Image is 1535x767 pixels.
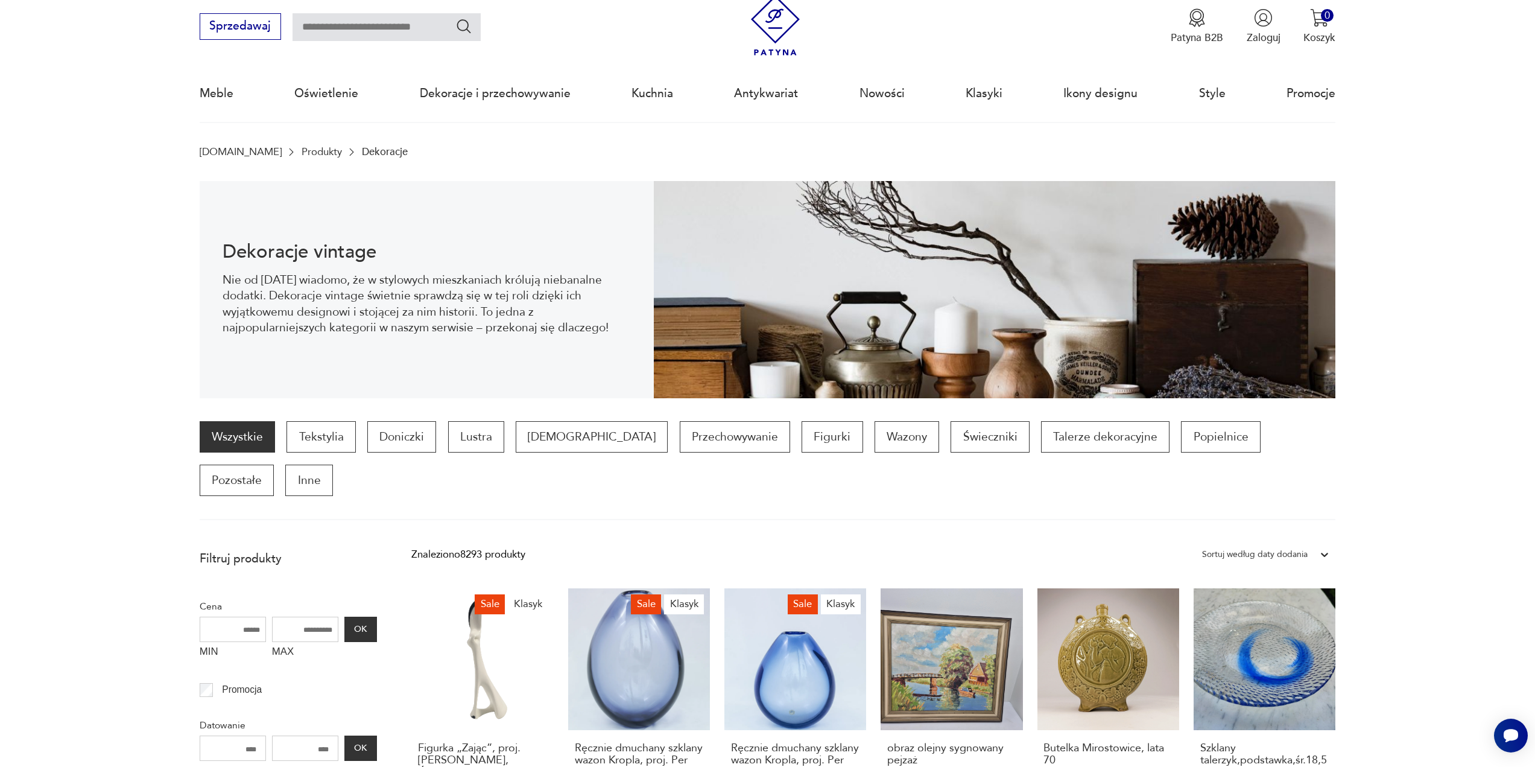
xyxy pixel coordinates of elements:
button: OK [344,736,377,761]
p: Datowanie [200,718,377,733]
p: Koszyk [1303,31,1335,45]
a: Figurki [802,421,862,453]
a: Oświetlenie [294,66,358,121]
a: Lustra [448,421,504,453]
a: Tekstylia [286,421,355,453]
p: Dekoracje [362,146,408,158]
a: Promocje [1287,66,1335,121]
a: Produkty [302,146,342,158]
p: Cena [200,599,377,614]
label: MAX [272,642,338,665]
a: Ikony designu [1063,66,1138,121]
a: Popielnice [1181,421,1260,453]
a: Antykwariat [734,66,798,121]
a: [DEMOGRAPHIC_DATA] [516,421,668,453]
h1: Dekoracje vintage [223,243,631,261]
a: Wazony [875,421,939,453]
a: Wszystkie [200,421,275,453]
a: Pozostałe [200,465,274,496]
h3: Butelka Mirostowice, lata 70 [1043,742,1173,767]
a: Nowości [859,66,905,121]
img: Ikona koszyka [1310,8,1329,27]
a: Inne [285,465,332,496]
a: Talerze dekoracyjne [1041,421,1169,453]
a: [DOMAIN_NAME] [200,146,282,158]
button: Zaloguj [1247,8,1280,45]
a: Meble [200,66,233,121]
button: Patyna B2B [1171,8,1223,45]
label: MIN [200,642,266,665]
p: Filtruj produkty [200,551,377,567]
button: Sprzedawaj [200,13,281,40]
div: Znaleziono 8293 produkty [411,547,525,562]
a: Przechowywanie [680,421,790,453]
p: Patyna B2B [1171,31,1223,45]
a: Kuchnia [631,66,673,121]
iframe: Smartsupp widget button [1494,719,1528,753]
a: Dekoracje i przechowywanie [420,66,571,121]
a: Style [1199,66,1226,121]
a: Klasyki [966,66,1002,121]
p: Promocja [222,682,262,698]
div: Sortuj według daty dodania [1202,547,1308,562]
img: 3afcf10f899f7d06865ab57bf94b2ac8.jpg [654,181,1335,398]
h3: obraz olejny sygnowany pejzaż [887,742,1016,767]
p: Nie od [DATE] wiadomo, że w stylowych mieszkaniach królują niebanalne dodatki. Dekoracje vintage ... [223,272,631,336]
button: 0Koszyk [1303,8,1335,45]
a: Sprzedawaj [200,22,281,32]
button: OK [344,617,377,642]
a: Ikona medaluPatyna B2B [1171,8,1223,45]
button: Szukaj [455,18,473,35]
img: Ikonka użytkownika [1254,8,1273,27]
a: Świeczniki [951,421,1029,453]
div: 0 [1321,9,1334,22]
img: Ikona medalu [1188,8,1206,27]
a: Doniczki [367,421,436,453]
p: Zaloguj [1247,31,1280,45]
